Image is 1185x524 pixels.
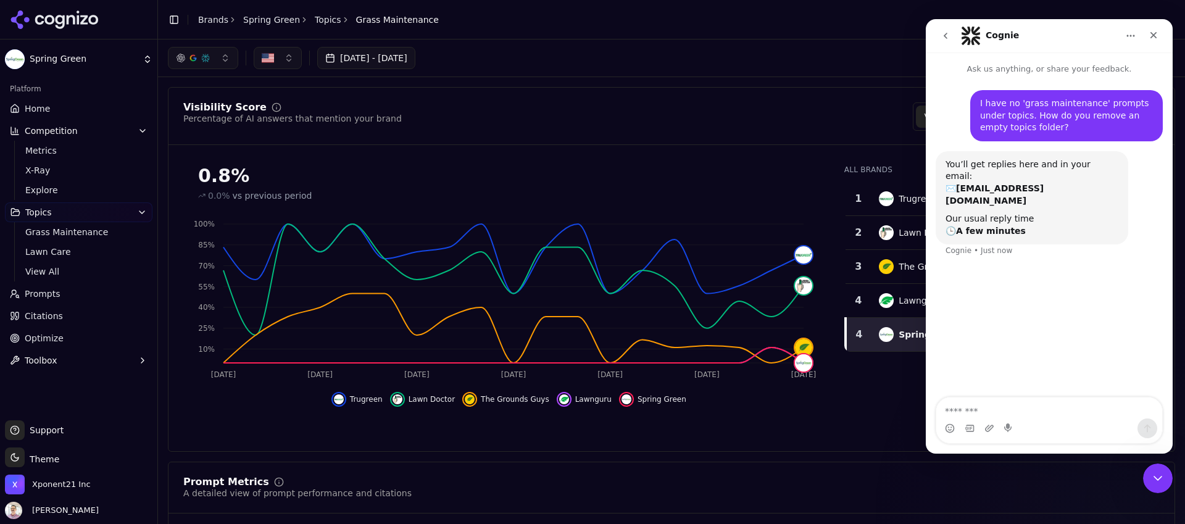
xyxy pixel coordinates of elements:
[27,505,99,516] span: [PERSON_NAME]
[208,189,230,202] span: 0.0%
[25,332,64,344] span: Optimize
[393,394,402,404] img: lawn doctor
[183,102,267,112] div: Visibility Score
[25,144,133,157] span: Metrics
[20,142,138,159] a: Metrics
[597,370,623,379] tspan: [DATE]
[5,475,91,494] button: Open organization switcher
[846,216,1150,250] tr: 2lawn doctorLawn Doctor60.0%0.0%Hide lawn doctor data
[331,392,383,407] button: Hide trugreen data
[198,241,215,249] tspan: 85%
[30,54,138,65] span: Spring Green
[194,220,215,228] tspan: 100%
[879,293,894,308] img: lawnguru
[25,424,64,436] span: Support
[899,193,937,205] div: Trugreen
[879,225,894,240] img: lawn doctor
[198,303,215,312] tspan: 40%
[25,310,63,322] span: Citations
[20,223,138,241] a: Grass Maintenance
[198,15,228,25] a: Brands
[5,49,25,69] img: Spring Green
[5,284,152,304] a: Prompts
[846,182,1150,216] tr: 1trugreenTrugreen75.0%0.0%Hide trugreen data
[850,225,867,240] div: 2
[350,394,383,404] span: Trugreen
[619,392,686,407] button: Hide spring green data
[899,260,978,273] div: The Grounds Guys
[846,250,1150,284] tr: 3the grounds guysThe Grounds Guys19.2%0.0%Hide the grounds guys data
[694,370,720,379] tspan: [DATE]
[25,454,59,464] span: Theme
[25,164,133,177] span: X-Ray
[198,165,820,187] div: 0.8%
[317,47,415,69] button: [DATE] - [DATE]
[795,354,812,372] img: spring green
[462,392,549,407] button: Hide the grounds guys data
[20,181,138,199] a: Explore
[879,259,894,274] img: the grounds guys
[25,102,50,115] span: Home
[198,324,215,333] tspan: 25%
[409,394,455,404] span: Lawn Doctor
[638,394,686,404] span: Spring Green
[879,327,894,342] img: spring green
[916,106,996,128] button: Visibility Score
[850,293,867,308] div: 4
[262,52,274,64] img: US
[575,394,612,404] span: Lawnguru
[5,202,152,222] button: Topics
[390,392,455,407] button: Hide lawn doctor data
[334,394,344,404] img: trugreen
[899,227,953,239] div: Lawn Doctor
[183,477,269,487] div: Prompt Metrics
[20,243,138,260] a: Lawn Care
[404,370,430,379] tspan: [DATE]
[183,487,412,499] div: A detailed view of prompt performance and citations
[557,392,612,407] button: Hide lawnguru data
[20,162,138,179] a: X-Ray
[5,502,99,519] button: Open user button
[795,246,812,264] img: trugreen
[795,277,812,294] img: lawn doctor
[5,502,22,519] img: Kiryako Sharikas
[198,14,439,26] nav: breadcrumb
[32,479,91,490] span: Xponent21 Inc
[5,328,152,348] a: Optimize
[25,206,52,218] span: Topics
[183,112,402,125] div: Percentage of AI answers that mention your brand
[307,370,333,379] tspan: [DATE]
[846,284,1150,318] tr: 4lawnguruLawnguru0.8%0.0%Hide lawnguru data
[1143,464,1173,493] iframe: Intercom live chat
[25,265,133,278] span: View All
[25,226,133,238] span: Grass Maintenance
[465,394,475,404] img: the grounds guys
[791,370,817,379] tspan: [DATE]
[850,259,867,274] div: 3
[899,328,963,341] div: Spring Green
[852,327,867,342] div: 4
[211,370,236,379] tspan: [DATE]
[5,79,152,99] div: Platform
[5,475,25,494] img: Xponent21 Inc
[795,339,812,356] img: the grounds guys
